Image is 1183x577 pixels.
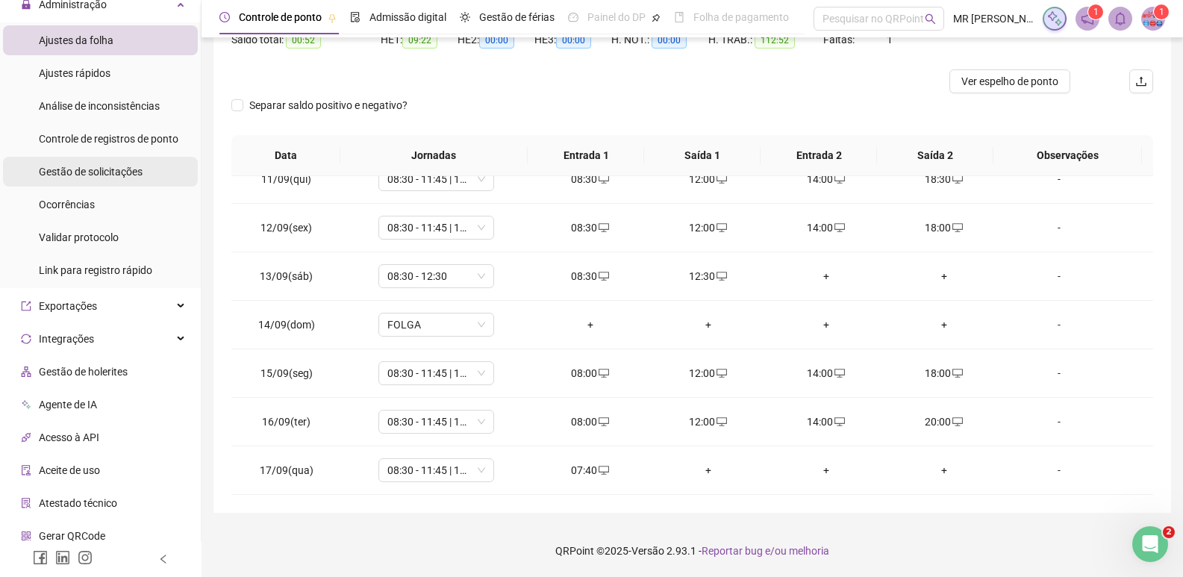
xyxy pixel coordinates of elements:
span: desktop [597,417,609,427]
div: 20:00 [897,414,991,430]
span: Reportar bug e/ou melhoria [702,545,829,557]
div: HE 3: [534,31,611,49]
span: 112:52 [755,32,795,49]
sup: 1 [1088,4,1103,19]
span: pushpin [328,13,337,22]
div: 12:00 [661,219,755,236]
div: 14:00 [779,171,873,187]
div: H. NOT.: [611,31,708,49]
span: desktop [597,368,609,378]
span: book [674,12,684,22]
div: 12:00 [661,414,755,430]
span: Faltas: [823,34,857,46]
span: dashboard [568,12,578,22]
span: desktop [951,417,963,427]
span: desktop [951,368,963,378]
span: desktop [715,271,727,281]
span: Observações [1005,147,1130,163]
span: desktop [951,222,963,233]
span: 00:00 [479,32,514,49]
div: + [779,462,873,478]
span: desktop [833,174,845,184]
span: 08:30 - 11:45 | 12:45 - 17:30 [387,411,485,433]
div: - [1015,316,1103,333]
span: clock-circle [219,12,230,22]
div: 14:00 [779,219,873,236]
span: desktop [715,368,727,378]
div: - [1015,219,1103,236]
footer: QRPoint © 2025 - 2.93.1 - [202,525,1183,577]
span: linkedin [55,550,70,565]
span: Aceite de uso [39,464,100,476]
div: Saldo total: [231,31,381,49]
div: - [1015,414,1103,430]
div: + [779,316,873,333]
span: desktop [715,417,727,427]
span: left [158,554,169,564]
th: Entrada 1 [528,135,644,176]
span: 08:30 - 11:45 | 12:45 - 17:30 [387,459,485,481]
span: sun [460,12,470,22]
div: 18:00 [897,365,991,381]
th: Saída 1 [644,135,761,176]
span: Atestado técnico [39,497,117,509]
div: 08:00 [543,365,637,381]
span: solution [21,498,31,508]
span: 15/09(seg) [260,367,313,379]
span: Gestão de holerites [39,366,128,378]
div: 18:30 [897,171,991,187]
span: Gerar QRCode [39,530,105,542]
span: 16/09(ter) [262,416,310,428]
span: 1 [887,34,893,46]
span: upload [1135,75,1147,87]
div: - [1015,268,1103,284]
div: 07:40 [543,462,637,478]
div: + [661,316,755,333]
span: sync [21,334,31,344]
span: 00:00 [652,32,687,49]
span: Controle de registros de ponto [39,133,178,145]
div: HE 2: [458,31,534,49]
span: 09:22 [402,32,437,49]
span: Acesso à API [39,431,99,443]
div: + [897,462,991,478]
span: Agente de IA [39,399,97,411]
sup: Atualize o seu contato no menu Meus Dados [1154,4,1169,19]
span: desktop [597,222,609,233]
span: notification [1081,12,1094,25]
span: 00:52 [286,32,321,49]
span: Link para registro rápido [39,264,152,276]
span: Integrações [39,333,94,345]
span: Folha de pagamento [693,11,789,23]
span: 2 [1163,526,1175,538]
span: Ajustes rápidos [39,67,110,79]
span: api [21,432,31,443]
span: Ver espelho de ponto [961,73,1058,90]
th: Entrada 2 [761,135,877,176]
span: pushpin [652,13,661,22]
th: Data [231,135,340,176]
th: Saída 2 [877,135,993,176]
div: 08:00 [543,414,637,430]
span: Validar protocolo [39,231,119,243]
span: Análise de inconsistências [39,100,160,112]
span: audit [21,465,31,475]
span: Ajustes da folha [39,34,113,46]
span: desktop [833,417,845,427]
span: Separar saldo positivo e negativo? [243,97,413,113]
div: 12:00 [661,365,755,381]
div: 14:00 [779,365,873,381]
span: Painel do DP [587,11,646,23]
span: 14/09(dom) [258,319,315,331]
span: apartment [21,367,31,377]
span: Gestão de solicitações [39,166,143,178]
span: 08:30 - 11:45 | 12:45 - 17:30 [387,168,485,190]
span: desktop [951,174,963,184]
div: H. TRAB.: [708,31,823,49]
div: - [1015,365,1103,381]
div: + [897,268,991,284]
span: desktop [833,222,845,233]
span: 11/09(qui) [261,173,311,185]
iframe: Intercom live chat [1132,526,1168,562]
span: desktop [715,174,727,184]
